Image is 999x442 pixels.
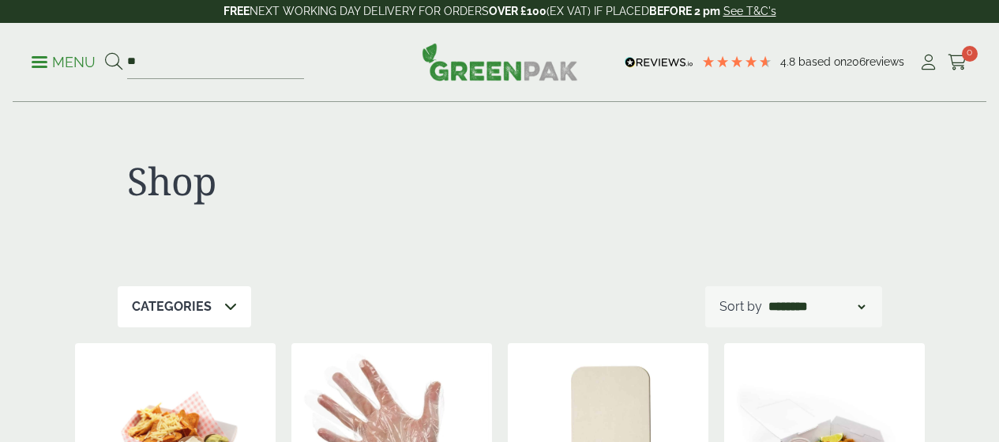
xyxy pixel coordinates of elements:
[918,55,938,70] i: My Account
[649,5,720,17] strong: BEFORE 2 pm
[798,55,847,68] span: Based on
[32,53,96,72] p: Menu
[719,297,762,316] p: Sort by
[422,43,578,81] img: GreenPak Supplies
[489,5,546,17] strong: OVER £100
[625,57,693,68] img: REVIEWS.io
[32,53,96,69] a: Menu
[127,158,490,204] h1: Shop
[866,55,904,68] span: reviews
[765,297,868,316] select: Shop order
[948,55,967,70] i: Cart
[223,5,250,17] strong: FREE
[847,55,866,68] span: 206
[701,55,772,69] div: 4.79 Stars
[723,5,776,17] a: See T&C's
[132,297,212,316] p: Categories
[962,46,978,62] span: 0
[780,55,798,68] span: 4.8
[948,51,967,74] a: 0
